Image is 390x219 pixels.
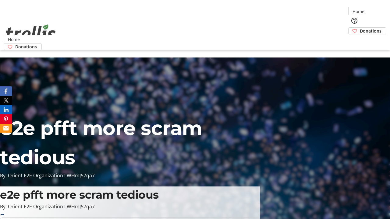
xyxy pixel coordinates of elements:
[360,28,381,34] span: Donations
[353,8,364,15] span: Home
[4,36,23,43] a: Home
[4,18,58,48] img: Orient E2E Organization LWHmJ57qa7's Logo
[349,8,368,15] a: Home
[8,36,20,43] span: Home
[15,43,37,50] span: Donations
[4,43,42,50] a: Donations
[348,27,386,34] a: Donations
[348,15,360,27] button: Help
[348,34,360,47] button: Cart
